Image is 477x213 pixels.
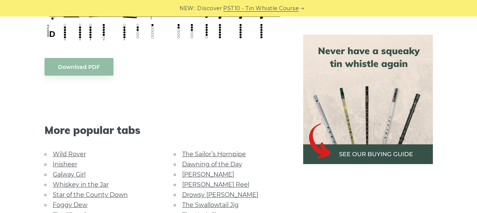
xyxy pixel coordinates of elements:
[182,201,239,208] a: The Swallowtail Jig
[182,161,242,168] a: Dawning of the Day
[223,4,299,13] a: PST10 - Tin Whistle Course
[182,191,258,198] a: Drowsy [PERSON_NAME]
[182,171,234,178] a: [PERSON_NAME]
[53,161,77,168] a: Inisheer
[44,124,285,137] span: More popular tabs
[53,151,86,158] a: Wild Rover
[303,35,433,164] img: tin whistle buying guide
[53,201,87,208] a: Foggy Dew
[53,171,86,178] a: Galway Girl
[53,181,109,188] a: Whiskey in the Jar
[44,58,113,76] a: Download PDF
[182,181,249,188] a: [PERSON_NAME] Reel
[182,151,246,158] a: The Sailor’s Hornpipe
[197,4,222,13] span: Discover
[53,191,128,198] a: Star of the County Down
[179,4,195,13] span: NEW:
